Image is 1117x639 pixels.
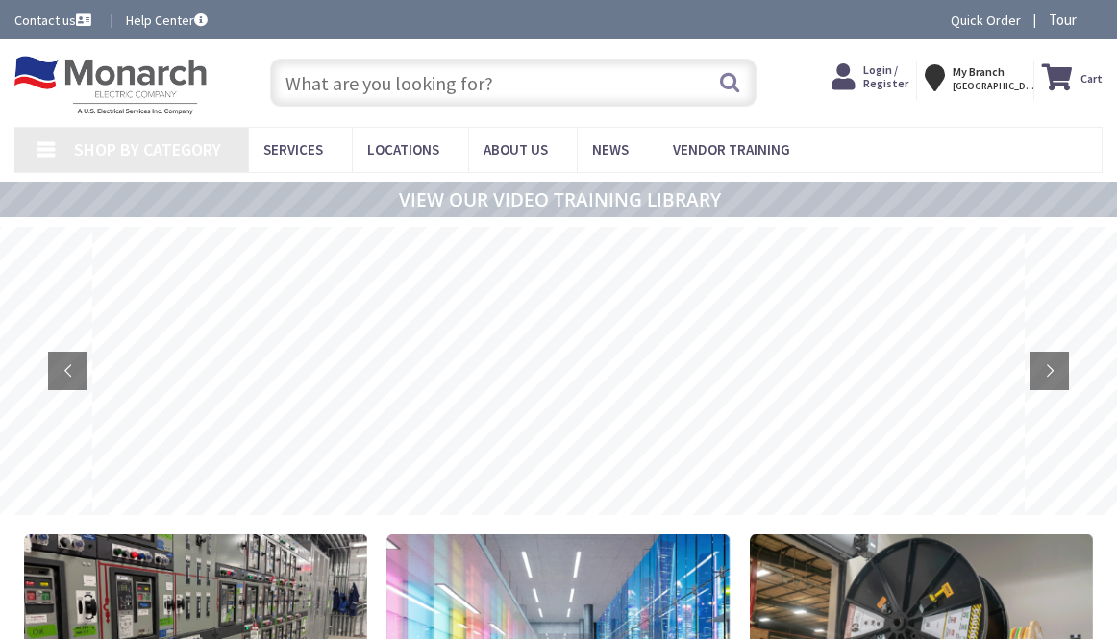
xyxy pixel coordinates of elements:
span: Login / Register [863,62,908,90]
a: Login / Register [832,61,908,93]
span: Tour [1049,11,1098,29]
span: [GEOGRAPHIC_DATA][US_STATE], [GEOGRAPHIC_DATA] [953,80,1034,92]
a: Contact us [14,11,95,30]
span: News [592,140,629,159]
span: Services [263,140,323,159]
a: Quick Order [951,11,1021,30]
strong: Cart [1080,61,1103,95]
span: Vendor Training [673,140,790,159]
strong: My Branch [953,64,1005,79]
input: What are you looking for? [270,59,757,107]
a: Cart [1042,61,1103,95]
span: Shop By Category [74,138,221,160]
img: Monarch Electric Company [14,56,207,115]
span: Locations [367,140,439,159]
span: About Us [484,140,548,159]
a: Help Center [126,11,208,30]
div: My Branch [GEOGRAPHIC_DATA][US_STATE], [GEOGRAPHIC_DATA] [925,61,1026,95]
a: VIEW OUR VIDEO TRAINING LIBRARY [399,190,721,209]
